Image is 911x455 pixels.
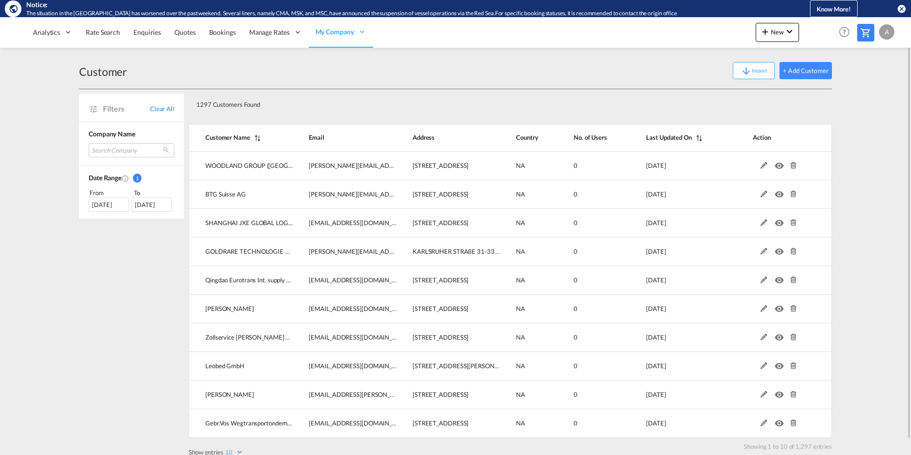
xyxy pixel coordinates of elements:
span: 0 [574,276,577,284]
div: My Company [330,17,395,48]
td: HEINRICH HAMPRECHT [189,381,293,409]
span: [EMAIL_ADDRESS][PERSON_NAME][DOMAIN_NAME] [309,391,460,398]
md-icon: icon-eye [775,303,787,310]
td: Reiherdamm 44, Hamburg [396,323,500,352]
span: [PERSON_NAME] [205,305,254,312]
span: [DATE] [646,305,666,312]
td: 0 [550,152,622,180]
td: cntr@silkway-intermodal.com [293,266,396,295]
span: [DATE] [646,162,666,169]
span: [STREET_ADDRESS] [413,419,468,427]
span: [EMAIL_ADDRESS][DOMAIN_NAME] [309,419,412,427]
span: [EMAIL_ADDRESS][DOMAIN_NAME] [309,276,412,284]
div: Help [836,24,857,41]
span: NA [516,248,525,255]
span: Filters [103,103,150,114]
div: A [879,24,894,40]
td: 2025-06-20 [622,238,729,266]
td: 0 [550,180,622,209]
span: WOODLAND GROUP ([GEOGRAPHIC_DATA]) LIMITED [205,162,359,169]
md-icon: icon-eye [775,188,787,195]
span: NA [516,276,525,284]
md-icon: icon-arrow-down [740,65,752,77]
span: [DATE] [646,276,666,284]
td: Ziegeleistr. 46, Bünde [396,352,500,381]
td: info@vostransport.nl [293,409,396,438]
span: BTG Suisse AG [205,190,246,198]
button: icon-arrow-downImport [733,62,775,79]
span: [DATE] [646,333,666,341]
div: [DATE] [132,197,172,212]
td: NA [500,295,550,323]
th: Last Updated On [622,124,729,152]
button: + Add Customer [779,62,832,79]
button: icon-close-circle [897,4,906,13]
span: NA [516,333,525,341]
span: Help [836,24,852,40]
md-icon: icon-eye [775,389,787,395]
span: 0 [574,190,577,198]
td: NA [500,209,550,238]
span: 0 [574,391,577,398]
td: 0 [550,266,622,295]
div: To [133,188,175,197]
span: [STREET_ADDRESS] [413,391,468,398]
span: 0 [574,248,577,255]
span: 1 [133,174,142,183]
td: portpartner@hamburg.de [293,323,396,352]
td: alan.dong@woodlandgroup.com.cn [293,152,396,180]
img: b628ab10256c11eeb52753acbc15d091.png [14,21,36,43]
td: Room 602, T9 Floor, Shangshi Industrial, Qingdao [396,266,500,295]
span: [DATE] [646,391,666,398]
span: [PERSON_NAME][EMAIL_ADDRESS][DOMAIN_NAME] [309,162,460,169]
span: GOLDRARE TECHNOLOGIE GMBH [205,248,304,255]
span: [DATE] [646,419,666,427]
span: Manage Rates [271,28,311,37]
td: NEUFELSER STR. 33, KÜNZELSAU-KEMMETEN [396,381,500,409]
td: NA [500,266,550,295]
div: Showing 1 to 10 of 1,297 entries [193,438,832,451]
td: 2025-06-20 [622,352,729,381]
td: Zollservice Pestka GmbH [189,323,293,352]
md-icon: icon-eye [775,360,787,367]
span: [PERSON_NAME][EMAIL_ADDRESS][PERSON_NAME][DOMAIN_NAME] [309,190,509,198]
span: [STREET_ADDRESS] [413,305,468,312]
span: My Company [337,27,375,37]
button: icon-plus 400-fgNewicon-chevron-down [756,23,799,42]
md-icon: icon-chevron-down [784,26,795,37]
td: 2025-06-20 [622,409,729,438]
span: [DATE] [646,190,666,198]
th: Country [500,124,550,152]
div: From [89,188,131,197]
span: [STREET_ADDRESS][PERSON_NAME] [413,362,517,370]
td: BTG Suisse AG [189,180,293,209]
td: Salinenstrasse 61, Pratteln [396,180,500,209]
span: [STREET_ADDRESS] [413,190,468,198]
span: Know More! [817,5,851,13]
span: NA [516,190,525,198]
span: From To [DATE][DATE] [89,188,174,212]
span: New [759,28,795,36]
td: NA [500,409,550,438]
md-icon: icon-eye [775,331,787,338]
span: NA [516,419,525,427]
span: Zollservice [PERSON_NAME] GmbH [205,333,304,341]
td: Stockborner Str. 6, Rodenbach [396,295,500,323]
td: 0 [550,295,622,323]
td: Gebr.Vos Wegtransportonderneming B.V. [189,409,293,438]
span: NA [516,219,525,227]
span: [EMAIL_ADDRESS][DOMAIN_NAME] [309,305,412,312]
span: 0 [574,305,577,312]
td: 611-617, 6/ F, BUILD A, YEDI BUILDING,, Shanghai [396,209,500,238]
td: GOLDRARE TECHNOLOGIE GMBH [189,238,293,266]
td: syelen@leobed.com [293,352,396,381]
a: Quotes [189,17,223,48]
span: 0 [574,219,577,227]
td: 0 [550,238,622,266]
a: Enquiries [148,17,189,48]
span: [EMAIL_ADDRESS][DOMAIN_NAME] [309,333,412,341]
span: [STREET_ADDRESS] [413,276,468,284]
span: NA [516,362,525,370]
